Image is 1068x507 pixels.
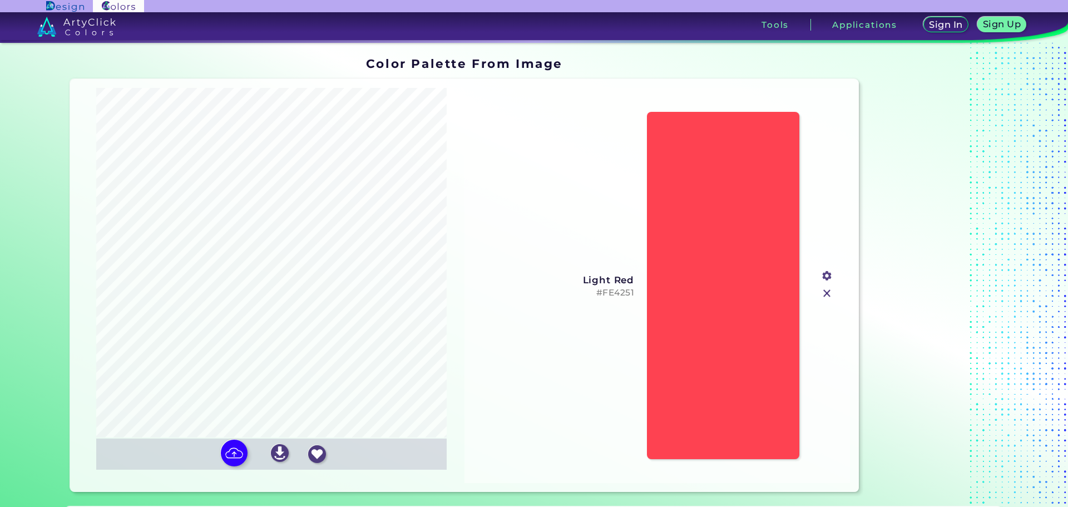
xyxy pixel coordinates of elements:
[366,55,563,72] h1: Color Palette From Image
[308,445,326,463] img: icon_favourite_white.svg
[926,18,967,32] a: Sign In
[985,20,1019,28] h5: Sign Up
[37,17,116,37] img: logo_artyclick_colors_white.svg
[221,440,248,466] img: icon picture
[762,21,789,29] h3: Tools
[832,21,897,29] h3: Applications
[46,1,83,12] img: ArtyClick Design logo
[473,274,635,286] h3: Light Red
[473,288,635,298] h5: #FE4251
[980,18,1023,32] a: Sign Up
[271,444,289,462] img: icon_download_white.svg
[820,286,834,301] img: icon_close.svg
[931,21,961,29] h5: Sign In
